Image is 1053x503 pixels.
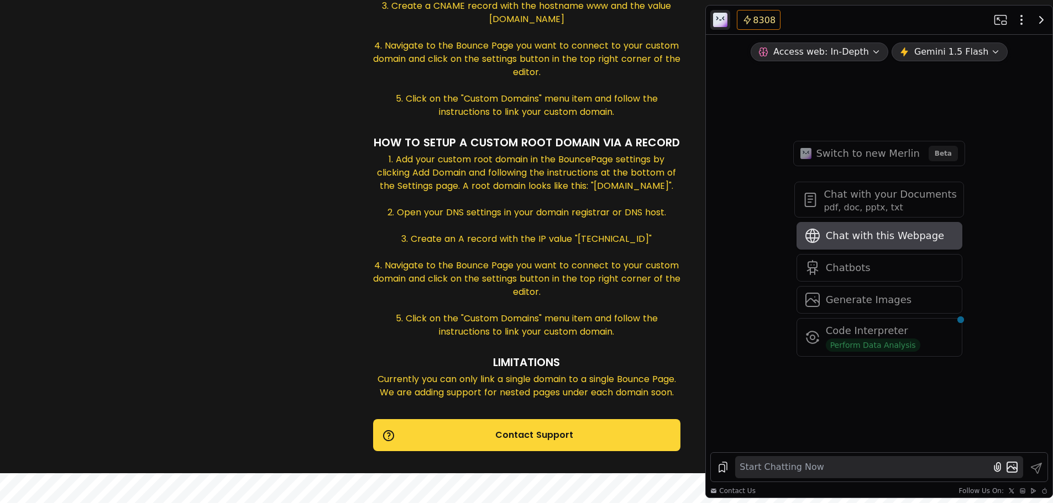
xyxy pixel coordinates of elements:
div: How to setup a custom root domain via A record [373,134,680,153]
a: Contact Support [373,419,680,451]
div: Currently you can only link a single domain to a single Bounce Page. We are adding support for ne... [373,373,680,401]
div: 1. Add your custom root domain in the BouncePage settings by clicking Add Domain and following th... [373,153,680,341]
span: Contact Support [382,428,676,442]
div: Limitations [373,354,680,373]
